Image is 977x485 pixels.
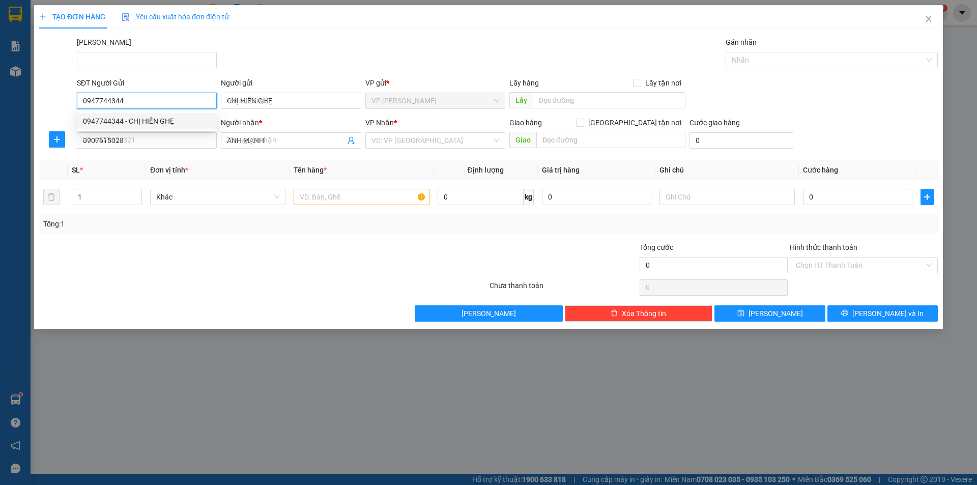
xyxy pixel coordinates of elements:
th: Ghi chú [655,160,799,180]
button: [PERSON_NAME] [415,305,563,322]
button: deleteXóa Thông tin [565,305,713,322]
button: Close [914,5,943,34]
button: plus [49,131,65,148]
input: Cước giao hàng [689,132,793,149]
span: plus [49,135,65,144]
img: icon [122,13,130,21]
input: Ghi Chú [659,189,795,205]
span: delete [611,309,618,318]
div: VP gửi [365,77,505,89]
span: Giao hàng [509,119,542,127]
span: [PERSON_NAME] [749,308,803,319]
input: Dọc đường [533,92,685,108]
span: Đơn vị tính [150,166,188,174]
span: Tên hàng [294,166,327,174]
span: Giá trị hàng [542,166,580,174]
span: [PERSON_NAME] và In [852,308,924,319]
span: plus [39,13,46,20]
input: VD: Bàn, Ghế [294,189,429,205]
span: SL [72,166,80,174]
span: Định lượng [468,166,504,174]
span: Tổng cước [640,243,673,251]
span: close [925,15,933,23]
span: Lấy tận nơi [641,77,685,89]
span: VP Phan Thiết [371,93,499,108]
div: Người nhận [221,117,361,128]
span: kg [524,189,534,205]
div: Chưa thanh toán [489,280,639,298]
button: save[PERSON_NAME] [714,305,825,322]
input: Mã ĐH [77,52,217,68]
span: user-add [347,136,355,145]
span: [PERSON_NAME] [462,308,516,319]
span: Giao [509,132,536,148]
label: Cước giao hàng [689,119,740,127]
label: Mã ĐH [77,38,131,46]
div: 0947744344 - CHỊ HIỀN GHẸ [83,116,211,127]
span: TẠO ĐƠN HÀNG [39,13,105,21]
span: Lấy [509,92,533,108]
input: 0 [542,189,651,205]
span: Yêu cầu xuất hóa đơn điện tử [122,13,229,21]
button: printer[PERSON_NAME] và In [827,305,938,322]
span: Cước hàng [803,166,838,174]
span: Lấy hàng [509,79,539,87]
div: 0947744344 - CHỊ HIỀN GHẸ [77,113,217,129]
span: save [737,309,744,318]
span: Xóa Thông tin [622,308,666,319]
input: Dọc đường [536,132,685,148]
div: Người gửi [221,77,361,89]
span: printer [841,309,848,318]
label: Gán nhãn [726,38,757,46]
span: [GEOGRAPHIC_DATA] tận nơi [584,117,685,128]
button: delete [43,189,60,205]
div: SĐT Người Gửi [77,77,217,89]
span: Khác [156,189,279,205]
span: VP Nhận [365,119,394,127]
span: plus [921,193,933,201]
button: plus [921,189,934,205]
label: Hình thức thanh toán [790,243,857,251]
div: Tổng: 1 [43,218,377,230]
